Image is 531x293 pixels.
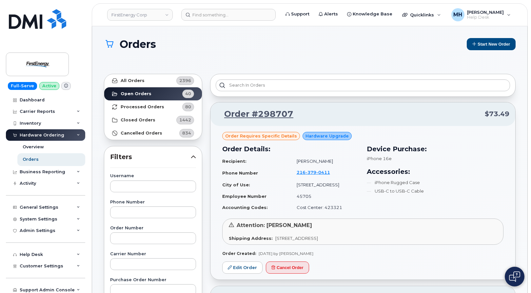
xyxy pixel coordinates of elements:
span: [DATE] by [PERSON_NAME] [259,251,313,256]
strong: City of Use: [222,182,250,187]
span: Order requires Specific details [225,133,297,139]
td: [PERSON_NAME] [291,156,359,167]
h3: Device Purchase: [367,144,503,154]
label: Username [110,174,196,178]
span: 80 [185,104,191,110]
li: iPhone Rugged Case [367,179,503,186]
a: Processed Orders80 [104,100,202,114]
button: Start New Order [467,38,516,50]
span: $73.49 [485,109,509,119]
h3: Accessories: [367,167,503,177]
a: Cancelled Orders834 [104,127,202,140]
input: Search in orders [216,79,510,91]
img: Open chat [509,271,520,282]
span: Filters [110,152,191,162]
label: Purchase Order Number [110,278,196,282]
span: [STREET_ADDRESS] [275,236,318,241]
strong: Order Created: [222,251,256,256]
strong: Processed Orders [121,104,164,110]
span: 2396 [179,77,191,84]
strong: Recipient: [222,158,246,164]
strong: Phone Number [222,170,258,176]
li: USB-C to USB-C Cable [367,188,503,194]
strong: All Orders [121,78,145,83]
strong: Shipping Address: [229,236,273,241]
label: Carrier Number [110,252,196,256]
td: Cost Center: 423321 [291,202,359,213]
strong: Closed Orders [121,117,155,123]
span: iPhone 16e [367,156,392,161]
td: 45705 [291,191,359,202]
strong: Cancelled Orders [121,131,162,136]
h3: Order Details: [222,144,359,154]
label: Phone Number [110,200,196,204]
span: Hardware Upgrade [305,133,349,139]
span: 216 [297,170,330,175]
label: Order Number [110,226,196,230]
a: Open Orders40 [104,87,202,100]
span: Attention: [PERSON_NAME] [237,222,312,228]
span: Orders [120,38,156,50]
a: 2163790411 [297,170,338,175]
td: [STREET_ADDRESS] [291,179,359,191]
span: 40 [185,91,191,97]
span: 0411 [316,170,330,175]
span: 834 [182,130,191,136]
a: All Orders2396 [104,74,202,87]
strong: Accounting Codes: [222,205,268,210]
span: 379 [305,170,316,175]
strong: Open Orders [121,91,151,96]
a: Order #298707 [216,108,293,120]
button: Cancel Order [266,262,309,274]
span: 1442 [179,117,191,123]
a: Edit Order [222,262,263,274]
a: Closed Orders1442 [104,114,202,127]
strong: Employee Number [222,194,266,199]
